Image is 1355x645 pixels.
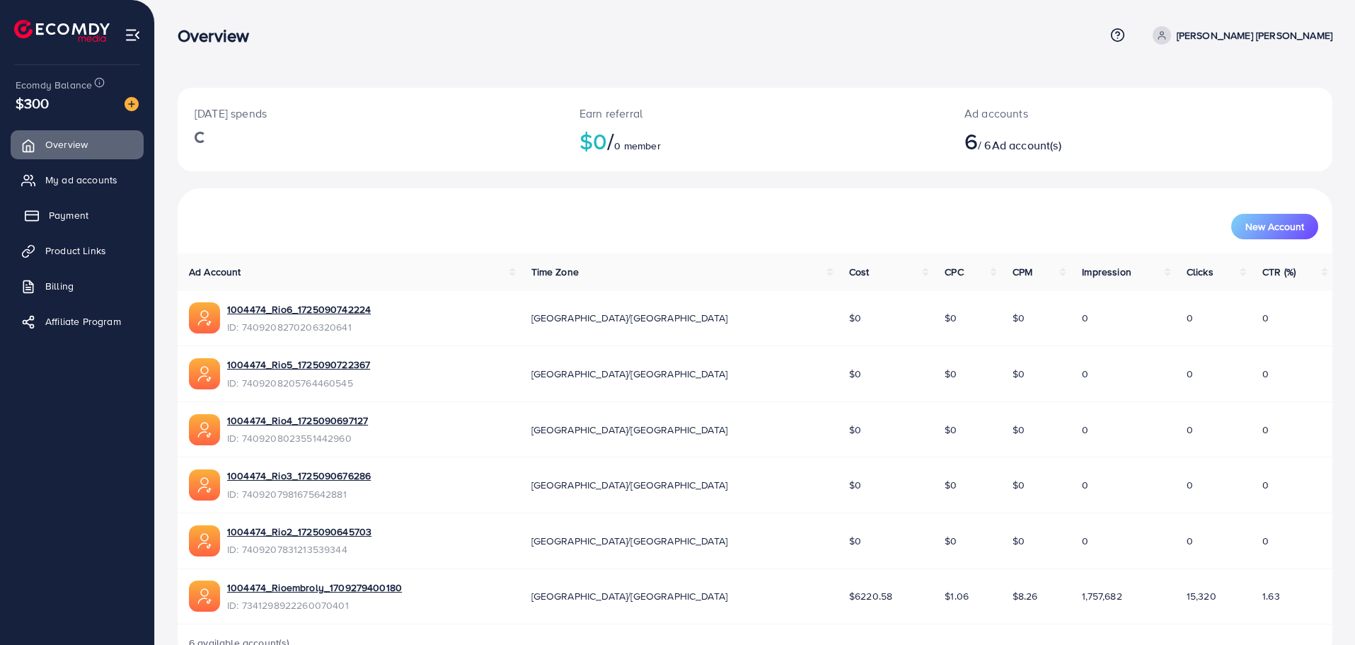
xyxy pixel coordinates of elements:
span: 0 member [614,139,660,153]
a: 1004474_Rio4_1725090697127 [227,413,368,428]
a: 1004474_Rio6_1725090742224 [227,302,371,316]
span: Billing [45,279,74,293]
span: 0 [1262,534,1269,548]
span: $0 [849,423,861,437]
span: $0 [945,478,957,492]
span: 0 [1187,423,1193,437]
a: [PERSON_NAME] [PERSON_NAME] [1147,26,1332,45]
span: [GEOGRAPHIC_DATA]/[GEOGRAPHIC_DATA] [531,589,728,603]
span: My ad accounts [45,173,117,187]
span: CTR (%) [1262,265,1296,279]
span: Ecomdy Balance [16,78,92,92]
span: 15,320 [1187,589,1216,603]
p: [PERSON_NAME] [PERSON_NAME] [1177,27,1332,44]
a: Payment [11,201,144,229]
span: [GEOGRAPHIC_DATA]/[GEOGRAPHIC_DATA] [531,534,728,548]
span: 0 [1082,423,1088,437]
button: New Account [1231,214,1318,239]
span: Product Links [45,244,106,258]
a: 1004474_Rio2_1725090645703 [227,525,371,539]
span: [GEOGRAPHIC_DATA]/[GEOGRAPHIC_DATA] [531,423,728,437]
span: ID: 7409208270206320641 [227,320,371,334]
span: $0 [1013,367,1025,381]
img: ic-ads-acc.e4c84228.svg [189,302,220,333]
span: Clicks [1187,265,1213,279]
span: 0 [1082,534,1088,548]
span: 0 [1187,311,1193,325]
iframe: Chat [1295,581,1344,634]
span: ID: 7409208023551442960 [227,431,368,445]
a: 1004474_Rio5_1725090722367 [227,358,370,372]
span: $0 [1013,534,1025,548]
a: Billing [11,272,144,300]
a: Affiliate Program [11,307,144,336]
span: $0 [849,478,861,492]
span: 0 [1082,478,1088,492]
a: My ad accounts [11,166,144,194]
span: 0 [1262,311,1269,325]
span: $1.06 [945,589,969,603]
span: Payment [49,208,88,222]
img: ic-ads-acc.e4c84228.svg [189,525,220,556]
span: $6220.58 [849,589,892,603]
p: Earn referral [580,105,930,122]
span: $0 [945,367,957,381]
span: ID: 7409207831213539344 [227,542,371,556]
h2: / 6 [964,127,1219,154]
span: Overview [45,137,88,152]
span: 0 [1262,478,1269,492]
span: $0 [1013,311,1025,325]
span: $0 [945,311,957,325]
span: 0 [1187,534,1193,548]
span: $0 [849,367,861,381]
span: 1.63 [1262,589,1280,603]
span: CPM [1013,265,1032,279]
span: [GEOGRAPHIC_DATA]/[GEOGRAPHIC_DATA] [531,367,728,381]
img: image [125,97,139,111]
img: ic-ads-acc.e4c84228.svg [189,469,220,501]
span: ID: 7409208205764460545 [227,376,370,390]
span: Ad account(s) [992,137,1061,153]
span: $8.26 [1013,589,1038,603]
img: ic-ads-acc.e4c84228.svg [189,581,220,612]
img: ic-ads-acc.e4c84228.svg [189,414,220,445]
span: 6 [964,125,978,157]
span: $0 [1013,478,1025,492]
img: ic-ads-acc.e4c84228.svg [189,358,220,389]
span: $0 [849,311,861,325]
span: Cost [849,265,870,279]
span: 0 [1187,478,1193,492]
p: Ad accounts [964,105,1219,122]
span: Ad Account [189,265,241,279]
span: 0 [1262,367,1269,381]
span: New Account [1245,222,1304,232]
a: Product Links [11,236,144,265]
span: $300 [16,93,50,113]
img: logo [14,20,110,42]
span: 0 [1082,311,1088,325]
span: CPC [945,265,963,279]
span: $0 [849,534,861,548]
h2: $0 [580,127,930,154]
span: [GEOGRAPHIC_DATA]/[GEOGRAPHIC_DATA] [531,311,728,325]
span: Time Zone [531,265,579,279]
a: Overview [11,130,144,159]
span: [GEOGRAPHIC_DATA]/[GEOGRAPHIC_DATA] [531,478,728,492]
span: 0 [1187,367,1193,381]
span: 1,757,682 [1082,589,1122,603]
span: $0 [945,423,957,437]
span: $0 [1013,423,1025,437]
span: 0 [1262,423,1269,437]
a: 1004474_Rioembroly_1709279400180 [227,581,402,595]
span: $0 [945,534,957,548]
span: ID: 7341298922260070401 [227,598,402,612]
span: 0 [1082,367,1088,381]
span: ID: 7409207981675642881 [227,487,371,501]
img: menu [125,27,141,43]
a: 1004474_Rio3_1725090676286 [227,469,371,483]
span: / [607,125,614,157]
span: Impression [1082,265,1131,279]
h3: Overview [178,25,260,46]
span: Affiliate Program [45,314,121,329]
